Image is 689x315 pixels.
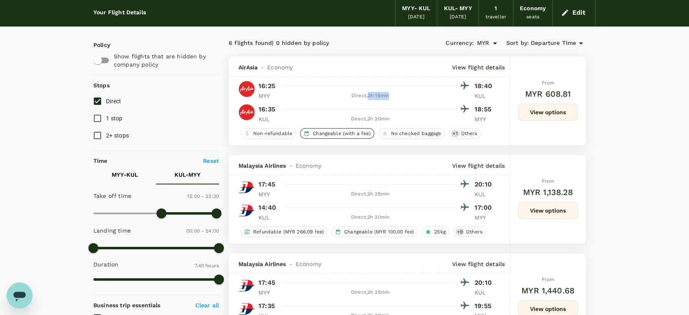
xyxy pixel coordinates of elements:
p: View flight details [452,63,505,71]
span: From [542,277,554,282]
h6: MYR 1,440.68 [521,284,574,297]
p: 17:35 [258,301,275,311]
p: KUL - MYY [174,171,201,179]
strong: Business trip essentials [93,302,161,308]
p: 17:00 [475,203,495,213]
div: seats [526,13,539,21]
div: Changeable (MYR 100.00 fee) [331,226,417,237]
span: Non-refundable [250,130,296,137]
div: MYY - KUL [402,4,430,13]
span: Changeable (with a fee) [309,130,373,137]
p: 20:10 [475,278,495,288]
p: MYY [258,190,279,198]
div: Non-refundable [241,128,296,139]
img: MH [238,179,255,195]
p: 17:45 [258,278,275,288]
div: +9Others [453,226,486,237]
span: Malaysia Airlines [238,162,286,170]
img: MH [238,202,255,219]
span: 00:00 - 24:00 [186,228,219,234]
span: 25kg [431,228,449,235]
div: No checked baggage [378,128,445,139]
p: 18:55 [475,104,495,114]
span: No checked baggage [388,130,445,137]
span: Sort by : [506,39,529,48]
h6: MYR 1,138.28 [523,186,573,199]
div: Direct , 2h 15min [284,92,457,100]
span: Economy [296,260,321,268]
p: Take off time [93,192,131,200]
span: Others [463,228,486,235]
p: MYY [258,92,279,100]
p: 20:10 [475,180,495,189]
p: View flight details [452,260,505,268]
span: Malaysia Airlines [238,260,286,268]
div: +1Others [449,128,481,139]
h6: MYR 608.81 [525,87,571,100]
div: Refundable (MYR 266.09 fee) [241,226,327,237]
p: MYY [475,115,495,123]
span: - [258,63,267,71]
span: Departure Time [531,39,576,48]
p: Time [93,157,108,165]
button: Open [489,38,501,49]
div: [DATE] [408,13,424,21]
p: MYY - KUL [112,171,138,179]
span: From [542,80,554,86]
p: KUL [258,115,279,123]
span: Direct [106,98,121,104]
div: Your Flight Details [93,8,146,17]
div: 1 [495,4,497,13]
span: 13:00 - 23:30 [187,193,219,199]
img: AK [238,81,255,97]
div: 25kg [422,226,449,237]
span: Economy [296,162,321,170]
p: Reset [203,157,219,165]
p: KUL [475,190,495,198]
p: View flight details [452,162,505,170]
div: Direct , 2h 25min [284,190,457,198]
span: AirAsia [238,63,258,71]
span: 7.40 hours [194,263,219,268]
span: Changeable (MYR 100.00 fee) [341,228,417,235]
p: Duration [93,260,118,268]
button: Edit [559,6,589,19]
div: 6 flights found | 0 hidden by policy [229,39,407,48]
div: Direct , 2h 25min [284,288,457,297]
p: KUL [258,213,279,222]
img: AK [238,104,255,120]
span: - [286,162,296,170]
p: Clear all [195,301,219,309]
p: 19:55 [475,301,495,311]
img: MH [238,277,255,294]
div: KUL - MYY [444,4,472,13]
p: Show flights that are hidden by company policy [114,52,213,69]
span: - [286,260,296,268]
span: Economy [267,63,293,71]
p: Landing time [93,226,131,235]
strong: Stops [93,82,110,89]
p: KUL [475,92,495,100]
p: 18:40 [475,81,495,91]
span: Others [458,130,481,137]
iframe: Button to launch messaging window [7,282,33,308]
p: Policy [93,41,101,49]
div: traveller [486,13,506,21]
p: 14:40 [258,203,276,213]
span: 1 stop [106,115,123,122]
p: MYY [475,213,495,222]
div: [DATE] [450,13,466,21]
span: + 9 [455,228,464,235]
div: Direct , 2h 20min [284,115,457,123]
p: 16:25 [258,81,275,91]
p: MYY [258,288,279,297]
button: View options [518,104,578,121]
div: Direct , 2h 20min [284,213,457,222]
div: Changeable (with a fee) [300,128,374,139]
p: 17:45 [258,180,275,189]
div: Economy [520,4,546,13]
p: KUL [475,288,495,297]
button: View options [518,202,578,219]
span: Currency : [446,39,473,48]
span: Refundable (MYR 266.09 fee) [250,228,327,235]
